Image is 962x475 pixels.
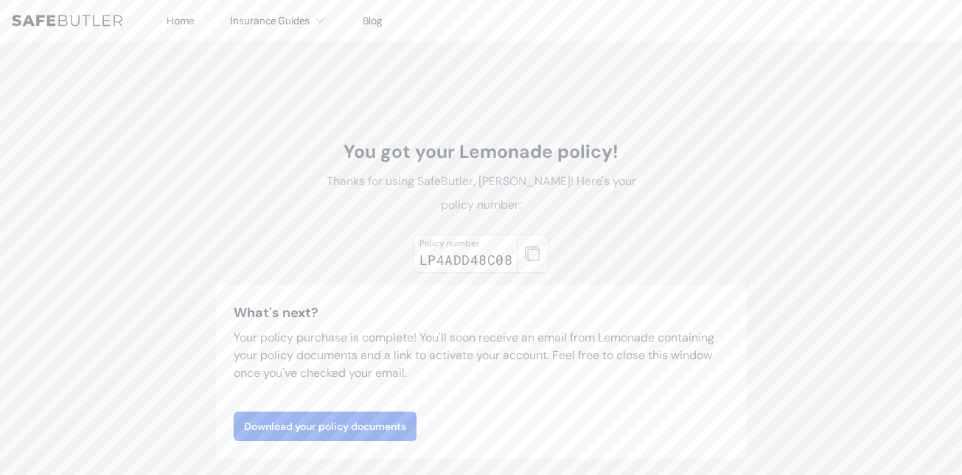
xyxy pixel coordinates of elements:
h3: What's next? [234,302,729,323]
p: Thanks for using SafeButler, [PERSON_NAME]! Here's your policy number: [316,170,646,217]
a: Home [167,14,195,27]
div: Policy number [419,237,512,249]
h1: You got your Lemonade policy! [316,140,646,164]
button: Insurance Guides [230,12,327,30]
img: SafeButler Text Logo [12,15,122,27]
a: Blog [363,14,383,27]
div: LP4ADD48C08 [419,249,512,270]
a: Download your policy documents [234,412,416,441]
p: Your policy purchase is complete! You'll soon receive an email from Lemonade containing your poli... [234,329,729,382]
